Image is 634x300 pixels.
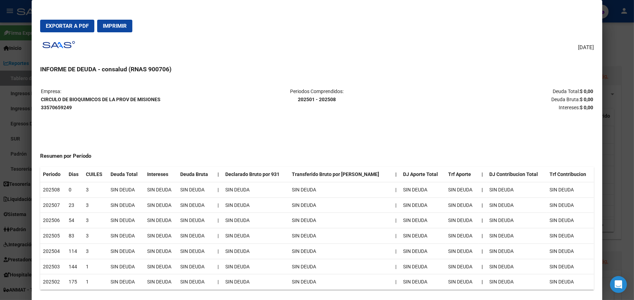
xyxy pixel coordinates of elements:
[393,213,400,228] td: |
[83,213,108,228] td: 3
[400,259,445,274] td: SIN DEUDA
[66,167,83,182] th: Dias
[144,213,178,228] td: SIN DEUDA
[144,182,178,197] td: SIN DEUDA
[108,197,144,213] td: SIN DEUDA
[479,243,487,259] th: |
[83,167,108,182] th: CUILES
[215,259,222,274] td: |
[144,167,178,182] th: Intereses
[547,197,594,213] td: SIN DEUDA
[40,228,66,244] td: 202505
[40,259,66,274] td: 202503
[393,167,400,182] th: |
[66,182,83,197] td: 0
[177,274,215,290] td: SIN DEUDA
[66,274,83,290] td: 175
[66,213,83,228] td: 54
[177,259,215,274] td: SIN DEUDA
[400,228,445,244] td: SIN DEUDA
[400,213,445,228] td: SIN DEUDA
[144,259,178,274] td: SIN DEUDA
[41,97,161,110] strong: CIRCULO DE BIOQUIMICOS DE LA PROV DE MISIONES 33570659249
[289,213,393,228] td: SIN DEUDA
[479,182,487,197] th: |
[479,167,487,182] th: |
[40,152,594,160] h4: Resumen por Período
[108,167,144,182] th: Deuda Total
[40,20,94,32] button: Exportar a PDF
[177,243,215,259] td: SIN DEUDA
[144,197,178,213] td: SIN DEUDA
[215,213,222,228] td: |
[108,243,144,259] td: SIN DEUDA
[547,182,594,197] td: SIN DEUDA
[83,243,108,259] td: 3
[400,274,445,290] td: SIN DEUDA
[40,243,66,259] td: 202504
[547,213,594,228] td: SIN DEUDA
[66,197,83,213] td: 23
[222,259,289,274] td: SIN DEUDA
[108,259,144,274] td: SIN DEUDA
[487,213,547,228] td: SIN DEUDA
[289,167,393,182] th: Transferido Bruto por [PERSON_NAME]
[289,259,393,274] td: SIN DEUDA
[215,228,222,244] td: |
[479,197,487,213] th: |
[393,243,400,259] td: |
[580,105,593,110] strong: $ 0,00
[487,182,547,197] td: SIN DEUDA
[289,182,393,197] td: SIN DEUDA
[144,274,178,290] td: SIN DEUDA
[222,197,289,213] td: SIN DEUDA
[83,259,108,274] td: 1
[479,228,487,244] th: |
[400,167,445,182] th: DJ Aporte Total
[479,213,487,228] th: |
[103,23,127,29] span: Imprimir
[222,182,289,197] td: SIN DEUDA
[409,87,593,111] p: Deuda Total: Deuda Bruta: Intereses:
[108,274,144,290] td: SIN DEUDA
[177,167,215,182] th: Deuda Bruta
[547,228,594,244] td: SIN DEUDA
[289,197,393,213] td: SIN DEUDA
[445,243,479,259] td: SIN DEUDA
[445,213,479,228] td: SIN DEUDA
[487,197,547,213] td: SIN DEUDA
[83,182,108,197] td: 3
[46,23,89,29] span: Exportar a PDF
[40,197,66,213] td: 202507
[578,44,594,52] span: [DATE]
[393,274,400,290] td: |
[215,182,222,197] td: |
[445,197,479,213] td: SIN DEUDA
[479,274,487,290] th: |
[215,197,222,213] td: |
[393,182,400,197] td: |
[177,182,215,197] td: SIN DEUDA
[83,197,108,213] td: 3
[393,197,400,213] td: |
[66,228,83,244] td: 83
[445,259,479,274] td: SIN DEUDA
[40,167,66,182] th: Periodo
[40,65,594,74] h3: INFORME DE DEUDA - consalud (RNAS 900706)
[445,274,479,290] td: SIN DEUDA
[222,228,289,244] td: SIN DEUDA
[479,259,487,274] th: |
[177,213,215,228] td: SIN DEUDA
[547,274,594,290] td: SIN DEUDA
[393,259,400,274] td: |
[215,167,222,182] th: |
[289,228,393,244] td: SIN DEUDA
[400,243,445,259] td: SIN DEUDA
[144,243,178,259] td: SIN DEUDA
[547,243,594,259] td: SIN DEUDA
[83,228,108,244] td: 3
[580,89,593,94] strong: $ 0,00
[445,228,479,244] td: SIN DEUDA
[40,274,66,290] td: 202502
[108,228,144,244] td: SIN DEUDA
